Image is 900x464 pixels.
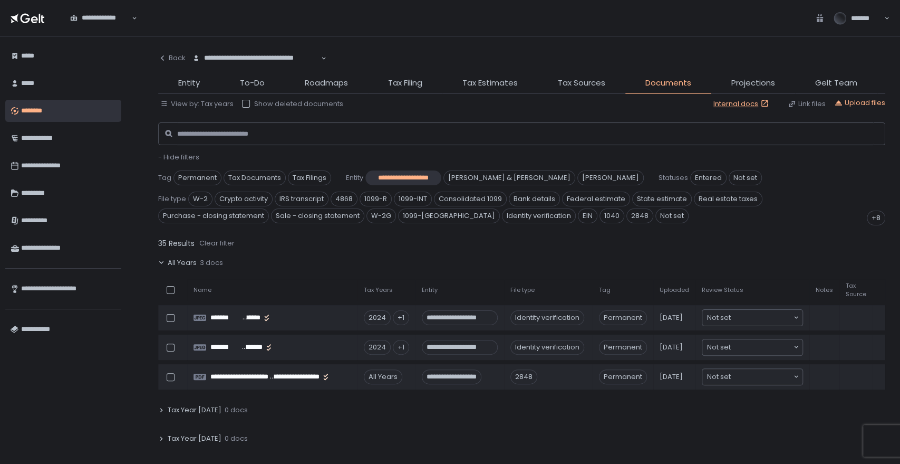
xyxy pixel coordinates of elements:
[577,171,644,185] span: [PERSON_NAME]
[188,192,212,206] span: W-2
[193,286,211,294] span: Name
[707,342,731,353] span: Not set
[158,238,195,249] span: 35 Results
[70,23,131,33] input: Search for option
[331,192,357,206] span: 4868
[63,7,137,30] div: Search for option
[632,192,692,206] span: State estimate
[158,153,199,162] button: - Hide filters
[192,63,320,73] input: Search for option
[562,192,630,206] span: Federal estimate
[462,77,518,89] span: Tax Estimates
[434,192,507,206] span: Consolidated 1099
[690,171,727,185] span: Entered
[659,173,688,183] span: Statuses
[788,99,826,109] button: Link files
[394,192,432,206] span: 1099-INT
[834,98,885,108] button: Upload files
[158,209,269,223] span: Purchase - closing statement
[660,343,683,352] span: [DATE]
[186,48,326,70] div: Search for option
[158,194,186,204] span: File type
[160,99,234,109] button: View by: Tax years
[366,209,396,223] span: W-2G
[731,313,792,323] input: Search for option
[393,340,409,355] div: +1
[816,286,833,294] span: Notes
[178,77,200,89] span: Entity
[364,310,391,325] div: 2024
[305,77,348,89] span: Roadmaps
[393,310,409,325] div: +1
[702,310,802,326] div: Search for option
[224,171,286,185] span: Tax Documents
[599,370,647,384] span: Permanent
[660,286,689,294] span: Uploaded
[215,192,273,206] span: Crypto activity
[509,192,560,206] span: Bank details
[364,286,393,294] span: Tax Years
[707,313,731,323] span: Not set
[225,434,248,443] span: 0 docs
[225,405,248,415] span: 0 docs
[702,369,802,385] div: Search for option
[626,209,653,223] span: 2848
[364,370,402,384] div: All Years
[694,192,762,206] span: Real estate taxes
[360,192,392,206] span: 1099-R
[158,48,186,69] button: Back
[398,209,500,223] span: 1099-[GEOGRAPHIC_DATA]
[271,209,364,223] span: Sale - closing statement
[199,238,235,249] button: Clear filter
[502,209,576,223] span: Identity verification
[815,77,857,89] span: Gelt Team
[645,77,691,89] span: Documents
[510,310,584,325] div: Identity verification
[200,258,223,268] span: 3 docs
[702,286,743,294] span: Review Status
[660,372,683,382] span: [DATE]
[713,99,771,109] a: Internal docs
[655,209,689,223] span: Not set
[240,77,265,89] span: To-Do
[168,258,197,268] span: All Years
[846,282,866,298] span: Tax Source
[599,286,611,294] span: Tag
[288,171,331,185] span: Tax Filings
[729,171,762,185] span: Not set
[388,77,422,89] span: Tax Filing
[599,340,647,355] span: Permanent
[599,209,624,223] span: 1040
[510,286,535,294] span: File type
[660,313,683,323] span: [DATE]
[578,209,597,223] span: EIN
[731,342,792,353] input: Search for option
[558,77,605,89] span: Tax Sources
[867,211,885,225] div: +8
[168,434,221,443] span: Tax Year [DATE]
[158,53,186,63] div: Back
[158,173,171,183] span: Tag
[510,370,537,384] div: 2848
[168,405,221,415] span: Tax Year [DATE]
[422,286,438,294] span: Entity
[510,340,584,355] div: Identity verification
[599,310,647,325] span: Permanent
[707,372,731,382] span: Not set
[346,173,363,183] span: Entity
[731,77,775,89] span: Projections
[173,171,221,185] span: Permanent
[702,339,802,355] div: Search for option
[731,372,792,382] input: Search for option
[364,340,391,355] div: 2024
[443,171,575,185] span: [PERSON_NAME] & [PERSON_NAME]
[275,192,328,206] span: IRS transcript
